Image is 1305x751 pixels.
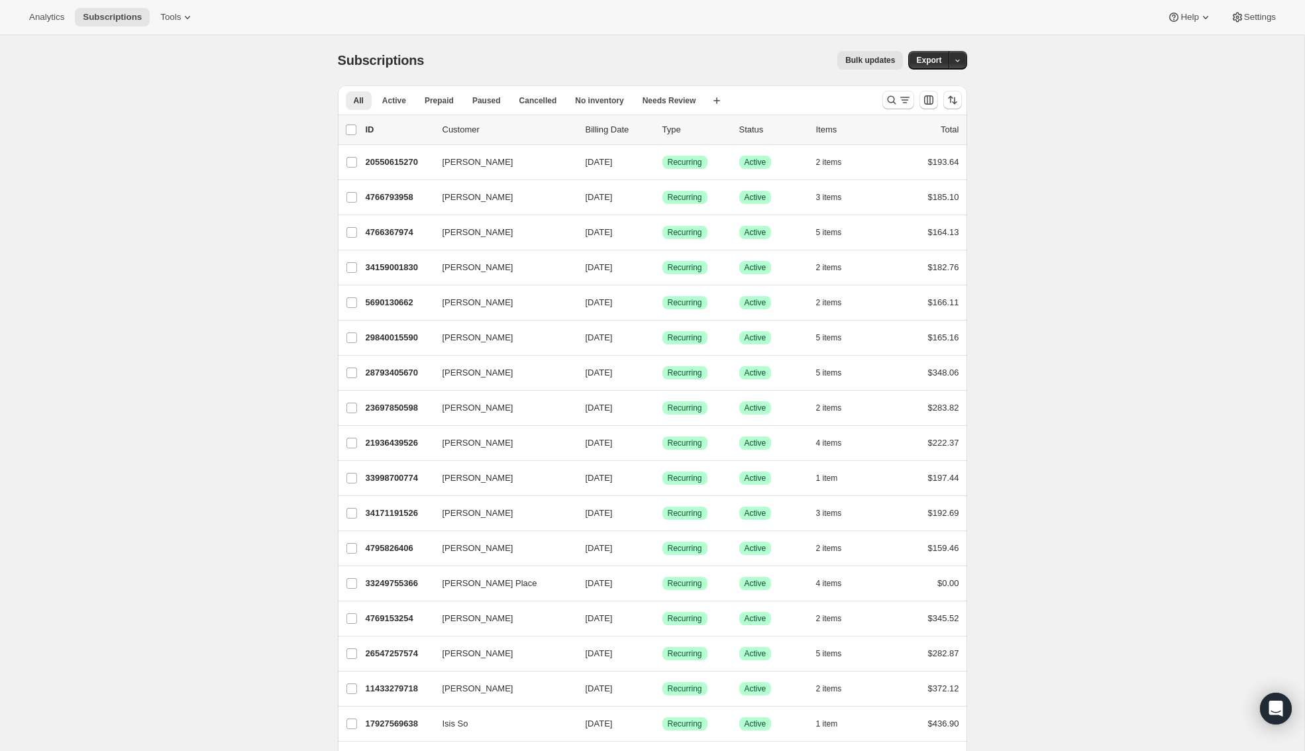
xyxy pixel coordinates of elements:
span: [PERSON_NAME] [443,682,513,695]
div: 21936439526[PERSON_NAME][DATE]SuccessRecurringSuccessActive4 items$222.37 [366,434,959,452]
span: [DATE] [586,297,613,307]
span: Active [745,332,766,343]
button: [PERSON_NAME] [435,152,567,173]
span: 4 items [816,438,842,448]
span: $185.10 [928,192,959,202]
span: Cancelled [519,95,557,106]
p: 21936439526 [366,436,432,450]
span: $283.82 [928,403,959,413]
span: Recurring [668,157,702,168]
span: $436.90 [928,719,959,728]
span: [PERSON_NAME] [443,331,513,344]
div: 34171191526[PERSON_NAME][DATE]SuccessRecurringSuccessActive3 items$192.69 [366,504,959,523]
button: [PERSON_NAME] [435,503,567,524]
span: [PERSON_NAME] [443,612,513,625]
span: Active [745,543,766,554]
button: [PERSON_NAME] [435,292,567,313]
span: Recurring [668,508,702,519]
button: [PERSON_NAME] [435,327,567,348]
button: [PERSON_NAME] [435,362,567,383]
span: Active [745,683,766,694]
button: 2 items [816,258,857,277]
span: 5 items [816,227,842,238]
div: Items [816,123,882,136]
button: Bulk updates [837,51,903,70]
div: 4766367974[PERSON_NAME][DATE]SuccessRecurringSuccessActive5 items$164.13 [366,223,959,242]
span: Active [745,157,766,168]
p: 34171191526 [366,507,432,520]
button: 4 items [816,574,857,593]
span: $165.16 [928,332,959,342]
p: 33249755366 [366,577,432,590]
button: Analytics [21,8,72,26]
span: [PERSON_NAME] Place [443,577,537,590]
p: Total [941,123,959,136]
button: [PERSON_NAME] [435,538,567,559]
button: [PERSON_NAME] [435,608,567,629]
span: Active [745,508,766,519]
span: [PERSON_NAME] [443,507,513,520]
span: [PERSON_NAME] [443,472,513,485]
button: Search and filter results [882,91,914,109]
span: 5 items [816,332,842,343]
button: [PERSON_NAME] [435,397,567,419]
span: Recurring [668,332,702,343]
button: 2 items [816,153,857,172]
button: Help [1159,8,1220,26]
span: Prepaid [425,95,454,106]
p: 5690130662 [366,296,432,309]
span: Recurring [668,473,702,483]
span: Recurring [668,368,702,378]
div: Open Intercom Messenger [1260,693,1292,725]
button: 2 items [816,539,857,558]
span: 2 items [816,403,842,413]
span: Active [745,719,766,729]
span: [DATE] [586,227,613,237]
p: Customer [443,123,575,136]
span: [DATE] [586,613,613,623]
span: $222.37 [928,438,959,448]
span: 5 items [816,368,842,378]
button: Settings [1223,8,1284,26]
span: 1 item [816,473,838,483]
div: 4769153254[PERSON_NAME][DATE]SuccessRecurringSuccessActive2 items$345.52 [366,609,959,628]
span: Active [745,473,766,483]
span: [DATE] [586,648,613,658]
span: 2 items [816,297,842,308]
span: [DATE] [586,157,613,167]
span: Recurring [668,683,702,694]
button: Export [908,51,949,70]
span: $345.52 [928,613,959,623]
button: [PERSON_NAME] [435,643,567,664]
span: [DATE] [586,332,613,342]
span: $166.11 [928,297,959,307]
button: 5 items [816,328,857,347]
button: Tools [152,8,202,26]
button: [PERSON_NAME] Place [435,573,567,594]
div: 26547257574[PERSON_NAME][DATE]SuccessRecurringSuccessActive5 items$282.87 [366,644,959,663]
span: Recurring [668,262,702,273]
button: Create new view [706,91,727,110]
span: [DATE] [586,403,613,413]
span: [PERSON_NAME] [443,296,513,309]
span: [DATE] [586,543,613,553]
button: [PERSON_NAME] [435,432,567,454]
div: 29840015590[PERSON_NAME][DATE]SuccessRecurringSuccessActive5 items$165.16 [366,328,959,347]
span: Active [745,613,766,624]
span: Export [916,55,941,66]
button: 1 item [816,469,853,487]
span: Active [745,192,766,203]
p: 28793405670 [366,366,432,379]
span: 4 items [816,578,842,589]
div: 23697850598[PERSON_NAME][DATE]SuccessRecurringSuccessActive2 items$283.82 [366,399,959,417]
span: [DATE] [586,719,613,728]
span: $159.46 [928,543,959,553]
span: 5 items [816,648,842,659]
button: Subscriptions [75,8,150,26]
span: No inventory [575,95,623,106]
button: [PERSON_NAME] [435,678,567,699]
button: 4 items [816,434,857,452]
span: Active [745,262,766,273]
button: 5 items [816,223,857,242]
button: 2 items [816,293,857,312]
